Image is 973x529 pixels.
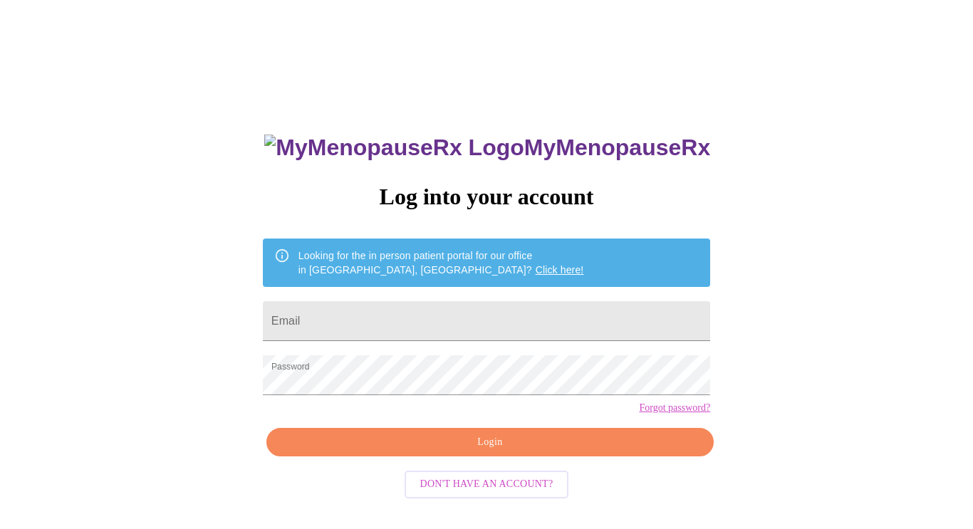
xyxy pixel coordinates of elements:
div: Looking for the in person patient portal for our office in [GEOGRAPHIC_DATA], [GEOGRAPHIC_DATA]? [298,243,584,283]
span: Login [283,434,697,451]
span: Don't have an account? [420,476,553,493]
h3: Log into your account [263,184,710,210]
h3: MyMenopauseRx [264,135,710,161]
a: Don't have an account? [401,477,573,489]
a: Forgot password? [639,402,710,414]
button: Login [266,428,714,457]
img: MyMenopauseRx Logo [264,135,524,161]
a: Click here! [536,264,584,276]
button: Don't have an account? [405,471,569,498]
